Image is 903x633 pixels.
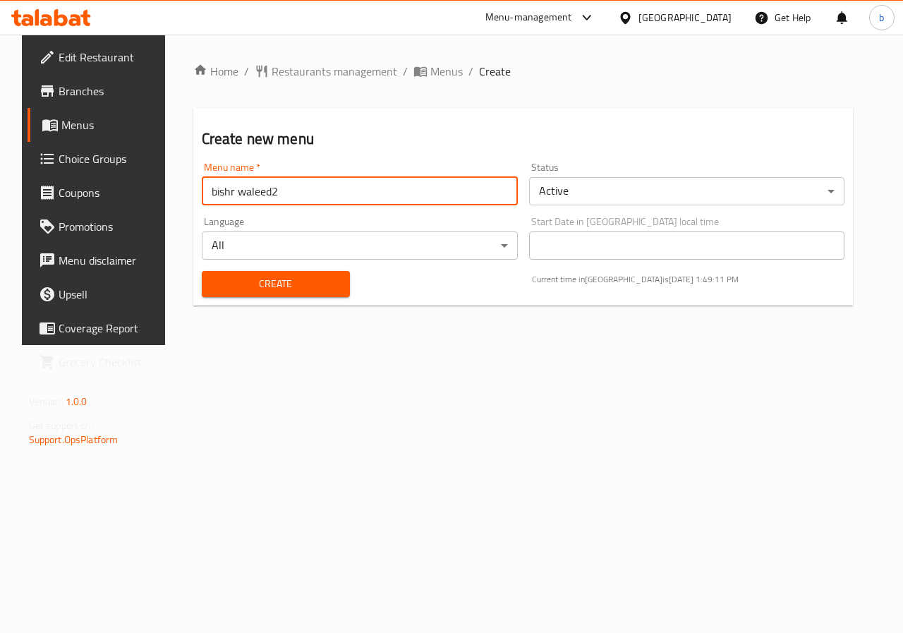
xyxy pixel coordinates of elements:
span: Upsell [59,286,162,303]
input: Please enter Menu name [202,177,518,205]
span: Get support on: [29,416,94,435]
a: Coupons [28,176,173,210]
a: Home [193,63,238,80]
span: b [879,10,884,25]
a: Menu disclaimer [28,243,173,277]
li: / [403,63,408,80]
a: Support.OpsPlatform [29,430,119,449]
a: Edit Restaurant [28,40,173,74]
span: Branches [59,83,162,100]
div: [GEOGRAPHIC_DATA] [638,10,732,25]
a: Coverage Report [28,311,173,345]
a: Branches [28,74,173,108]
a: Restaurants management [255,63,397,80]
h2: Create new menu [202,128,845,150]
span: Choice Groups [59,150,162,167]
button: Create [202,271,350,297]
span: Grocery Checklist [59,354,162,370]
nav: breadcrumb [193,63,854,80]
span: Coupons [59,184,162,201]
a: Menus [413,63,463,80]
span: Menus [430,63,463,80]
a: Upsell [28,277,173,311]
div: All [202,231,518,260]
span: Version: [29,392,63,411]
span: Coverage Report [59,320,162,337]
span: Create [479,63,511,80]
a: Promotions [28,210,173,243]
li: / [244,63,249,80]
span: 1.0.0 [66,392,87,411]
span: Create [213,275,339,293]
span: Menus [61,116,162,133]
a: Menus [28,108,173,142]
span: Promotions [59,218,162,235]
span: Restaurants management [272,63,397,80]
a: Grocery Checklist [28,345,173,379]
span: Menu disclaimer [59,252,162,269]
li: / [468,63,473,80]
div: Active [529,177,845,205]
p: Current time in [GEOGRAPHIC_DATA] is [DATE] 1:49:11 PM [532,273,845,286]
span: Edit Restaurant [59,49,162,66]
div: Menu-management [485,9,572,26]
a: Choice Groups [28,142,173,176]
